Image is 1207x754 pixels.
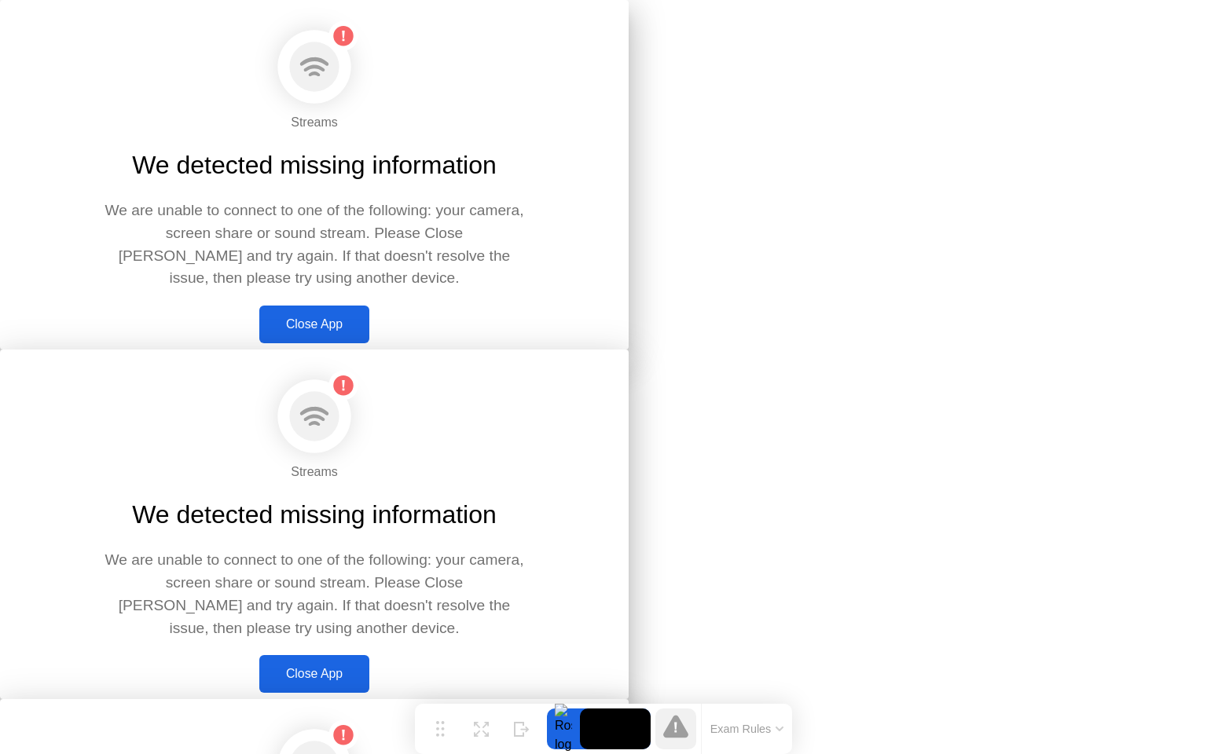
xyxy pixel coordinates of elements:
button: Close App [259,655,369,693]
div: We are unable to connect to one of the following: your camera, screen share or sound stream. Plea... [105,199,524,290]
button: Exam Rules [706,722,789,736]
button: Close App [259,306,369,343]
div: Streams [291,463,338,481]
div: We are unable to connect to one of the following: your camera, screen share or sound stream. Plea... [105,549,524,639]
div: We detected missing information [132,146,497,184]
div: Close App [264,667,365,681]
div: Close App [264,317,365,331]
div: Streams [291,113,338,132]
div: We detected missing information [132,496,497,533]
